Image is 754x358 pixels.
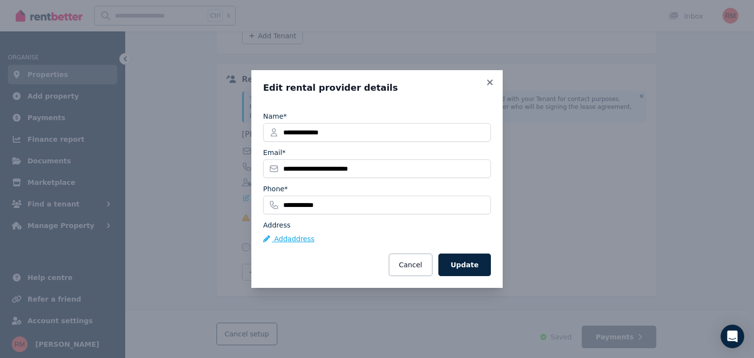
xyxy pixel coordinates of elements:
[438,254,491,276] button: Update
[263,220,291,230] label: Address
[263,184,288,194] label: Phone*
[263,111,287,121] label: Name*
[263,234,315,244] button: Addaddress
[721,325,744,348] div: Open Intercom Messenger
[389,254,432,276] button: Cancel
[263,148,286,157] label: Email*
[263,82,491,94] h3: Edit rental provider details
